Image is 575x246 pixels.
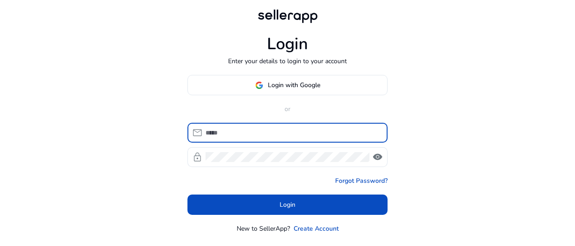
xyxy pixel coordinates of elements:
h1: Login [267,34,308,54]
button: Login [187,195,388,215]
img: google-logo.svg [255,81,263,89]
a: Create Account [294,224,339,233]
span: lock [192,152,203,162]
p: Enter your details to login to your account [228,56,347,66]
a: Forgot Password? [335,176,388,186]
span: Login with Google [268,80,320,90]
span: Login [280,200,295,209]
p: New to SellerApp? [237,224,290,233]
span: visibility [372,152,383,162]
p: or [187,104,388,114]
button: Login with Google [187,75,388,95]
span: mail [192,127,203,138]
